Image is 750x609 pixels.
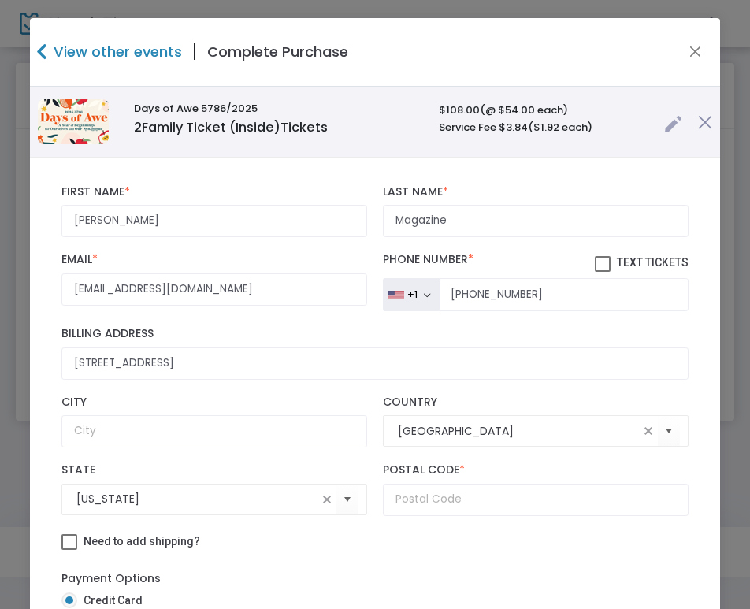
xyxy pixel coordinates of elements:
input: Phone Number [440,278,689,311]
span: Family Ticket (Inside) [134,118,328,136]
span: (@ $54.00 each) [480,102,568,117]
span: clear [639,421,658,440]
label: Billing Address [61,327,689,341]
span: Need to add shipping? [84,535,200,548]
h6: Service Fee $3.84 [439,121,648,134]
input: City [61,415,367,447]
label: Country [383,395,689,410]
label: First Name [61,185,367,199]
label: Postal Code [383,463,689,477]
input: Select Country [398,423,639,440]
h4: Complete Purchase [207,41,348,62]
input: Postal Code [383,484,689,516]
span: Text Tickets [617,256,689,269]
label: Last Name [383,185,689,199]
label: City [61,395,367,410]
img: TicketEmailImage.png [38,99,109,144]
input: Email [61,273,367,306]
h6: $108.00 [439,104,648,117]
button: +1 [383,278,440,311]
span: | [182,38,207,66]
h4: View other events [50,41,182,62]
span: clear [317,490,336,509]
input: Select State [76,491,317,507]
div: +1 [407,288,418,301]
span: ($1.92 each) [528,120,592,135]
span: Tickets [280,118,328,136]
input: First Name [61,205,367,237]
label: Email [61,253,367,267]
label: Payment Options [61,570,161,587]
span: Credit Card [77,592,143,609]
h6: Days of Awe 5786/2025 [134,102,423,115]
input: Last Name [383,205,689,237]
button: Close [685,42,705,62]
label: Phone Number [383,253,689,272]
input: Billing Address [61,347,689,380]
button: Select [336,483,358,515]
img: cross.png [698,115,712,129]
span: 2 [134,118,142,136]
label: State [61,463,367,477]
button: Select [658,415,680,447]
